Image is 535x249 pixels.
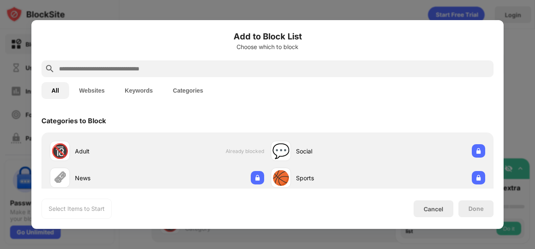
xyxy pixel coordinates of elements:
div: Select Items to Start [49,205,105,213]
button: Websites [69,82,115,99]
span: Already blocked [226,148,264,154]
img: search.svg [45,64,55,74]
div: Sports [296,174,378,182]
button: Categories [163,82,213,99]
div: Done [468,205,484,212]
div: News [75,174,157,182]
div: 🗞 [53,169,67,187]
div: Adult [75,147,157,156]
div: 💬 [272,143,290,160]
div: 🏀 [272,169,290,187]
h6: Add to Block List [41,30,494,43]
button: Keywords [115,82,163,99]
button: All [41,82,69,99]
div: Categories to Block [41,117,106,125]
div: Social [296,147,378,156]
div: 🔞 [51,143,69,160]
div: Choose which to block [41,44,494,50]
div: Cancel [424,205,443,213]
